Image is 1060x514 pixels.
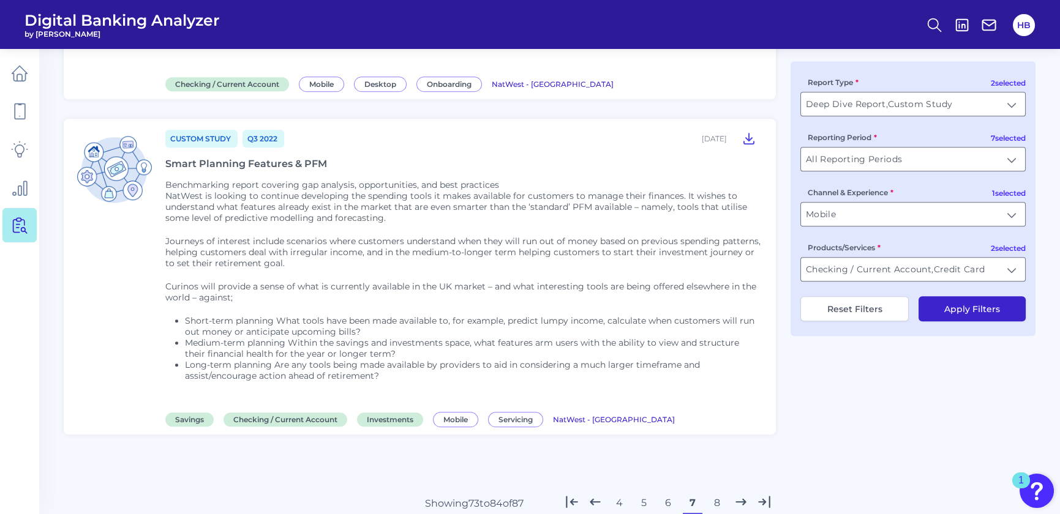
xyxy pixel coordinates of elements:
[808,133,877,142] label: Reporting Period
[702,134,727,143] div: [DATE]
[683,493,702,513] button: 7
[165,78,294,89] a: Checking / Current Account
[299,78,349,89] a: Mobile
[165,413,219,425] a: Savings
[416,76,482,92] span: Onboarding
[433,413,483,425] a: Mobile
[354,76,407,92] span: Desktop
[658,493,678,513] button: 6
[73,128,156,210] img: Savings
[354,78,412,89] a: Desktop
[553,415,675,424] span: NatWest - [GEOGRAPHIC_DATA]
[165,77,289,91] span: Checking / Current Account
[707,493,727,513] button: 8
[165,179,499,190] span: Benchmarking report covering gap analysis, opportunities, and best practices
[185,315,761,337] li: Short-term planning What tools have been made available to, for example, predict lumpy income, ca...
[1020,474,1054,508] button: Open Resource Center, 1 new notification
[808,78,859,87] label: Report Type
[609,493,629,513] button: 4
[488,412,543,427] span: Servicing
[919,296,1026,321] button: Apply Filters
[433,412,478,427] span: Mobile
[24,29,220,39] span: by [PERSON_NAME]
[224,413,352,425] a: Checking / Current Account
[492,78,614,89] a: NatWest - [GEOGRAPHIC_DATA]
[299,76,344,92] span: Mobile
[808,243,881,252] label: Products/Services
[242,130,284,147] a: Q3 2022
[165,281,761,303] p: Curinos will provide a sense of what is currently available in the UK market – and what interesti...
[357,413,428,425] a: Investments
[416,78,487,89] a: Onboarding
[185,337,761,359] li: Medium-term planning Within the savings and investments space, what features arm users with the a...
[808,188,893,197] label: Channel & Experience
[165,190,761,223] p: NatWest is looking to continue developing the spending tools it makes available for customers to ...
[224,412,347,426] span: Checking / Current Account
[185,359,761,381] li: Long-term planning Are any tools being made available by providers to aid in considering a much l...
[634,493,653,513] button: 5
[165,130,238,147] a: Custom Study
[1013,14,1035,36] button: HB
[492,80,614,89] span: NatWest - [GEOGRAPHIC_DATA]
[165,236,761,269] p: Journeys of interest include scenarios where customers understand when they will run out of money...
[425,497,524,509] div: Showing 73 to 84 of 87
[24,11,220,29] span: Digital Banking Analyzer
[357,412,423,426] span: Investments
[165,412,214,426] span: Savings
[165,158,327,169] div: Smart Planning Features & PFM
[800,296,909,321] button: Reset Filters
[488,413,548,425] a: Servicing
[1018,480,1024,496] div: 1
[553,413,675,425] a: NatWest - [GEOGRAPHIC_DATA]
